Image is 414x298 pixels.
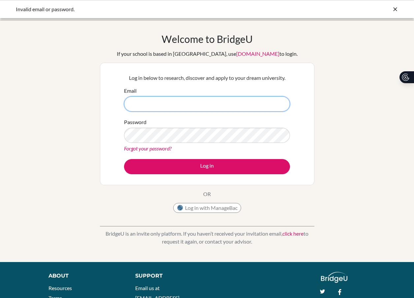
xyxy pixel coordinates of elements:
[117,50,298,58] div: If your school is based in [GEOGRAPHIC_DATA], use to login.
[124,74,290,82] p: Log in below to research, discover and apply to your dream university.
[135,272,201,280] div: Support
[48,285,72,291] a: Resources
[173,203,241,213] button: Log in with ManageBac
[16,5,300,13] div: Invalid email or password.
[124,118,146,126] label: Password
[236,50,279,57] a: [DOMAIN_NAME]
[124,145,172,151] a: Forgot your password?
[124,159,290,174] button: Log in
[124,87,137,95] label: Email
[321,272,348,283] img: logo_white@2x-f4f0deed5e89b7ecb1c2cc34c3e3d731f90f0f143d5ea2071677605dd97b5244.png
[162,33,253,45] h1: Welcome to BridgeU
[203,190,211,198] p: OR
[282,230,303,237] a: click here
[100,230,314,246] p: BridgeU is an invite only platform. If you haven’t received your invitation email, to request it ...
[48,272,120,280] div: About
